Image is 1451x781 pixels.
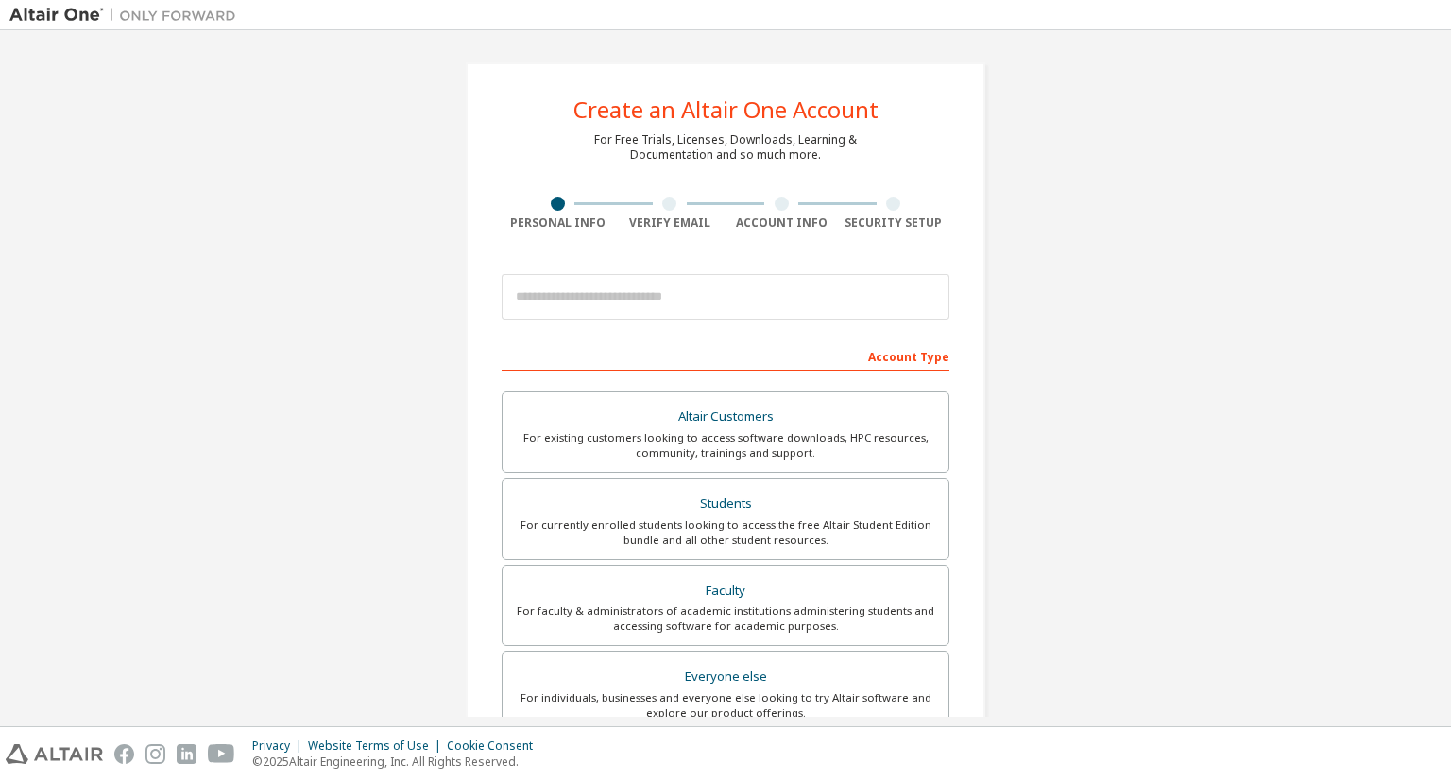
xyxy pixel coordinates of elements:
[514,430,937,460] div: For existing customers looking to access software downloads, HPC resources, community, trainings ...
[514,578,937,604] div: Faculty
[614,216,726,231] div: Verify Email
[447,738,544,754] div: Cookie Consent
[514,664,937,690] div: Everyone else
[514,491,937,517] div: Students
[208,744,235,764] img: youtube.svg
[514,603,937,633] div: For faculty & administrators of academic institutions administering students and accessing softwa...
[502,340,949,371] div: Account Type
[594,132,857,163] div: For Free Trials, Licenses, Downloads, Learning & Documentation and so much more.
[514,690,937,720] div: For individuals, businesses and everyone else looking to try Altair software and explore our prod...
[9,6,246,25] img: Altair One
[514,404,937,430] div: Altair Customers
[308,738,447,754] div: Website Terms of Use
[114,744,134,764] img: facebook.svg
[573,98,879,121] div: Create an Altair One Account
[838,216,950,231] div: Security Setup
[177,744,196,764] img: linkedin.svg
[252,738,308,754] div: Privacy
[252,754,544,770] p: © 2025 Altair Engineering, Inc. All Rights Reserved.
[6,744,103,764] img: altair_logo.svg
[502,216,614,231] div: Personal Info
[725,216,838,231] div: Account Info
[514,517,937,547] div: For currently enrolled students looking to access the free Altair Student Edition bundle and all ...
[145,744,165,764] img: instagram.svg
